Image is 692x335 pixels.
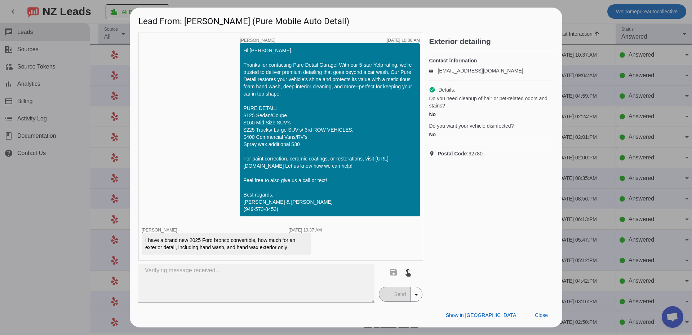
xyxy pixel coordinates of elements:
span: Do you want your vehicle disinfected? [429,122,514,129]
span: Do you need cleanup of hair or pet-related odors and stains? [429,95,551,109]
span: Details: [438,86,455,93]
strong: Postal Code: [438,151,469,157]
mat-icon: location_on [429,151,438,157]
div: Hi [PERSON_NAME], Thanks for contacting Pure Detail Garage! With our 5-star Yelp rating, we're tr... [243,47,416,213]
span: [PERSON_NAME] [240,38,275,43]
mat-icon: check_circle [429,87,435,93]
div: No [429,111,551,118]
h1: Lead From: [PERSON_NAME] (Pure Mobile Auto Detail) [130,8,562,32]
span: 92780 [438,150,483,157]
h2: Exterior detailing [429,38,554,45]
button: Close [529,309,554,322]
span: Close [535,312,548,318]
mat-icon: arrow_drop_down [412,290,421,299]
a: [EMAIL_ADDRESS][DOMAIN_NAME] [438,68,523,74]
div: No [429,131,551,138]
div: [DATE] 10:06:AM [387,38,420,43]
div: I have a brand new 2025 Ford bronco convertible, how much for an exterior detail, including hand ... [145,237,307,251]
mat-icon: touch_app [404,268,412,277]
h4: Contact information [429,57,551,64]
mat-icon: email [429,69,438,72]
span: Show in [GEOGRAPHIC_DATA] [446,312,518,318]
span: [PERSON_NAME] [142,228,177,233]
button: Show in [GEOGRAPHIC_DATA] [440,309,523,322]
div: [DATE] 10:37:AM [289,228,322,232]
